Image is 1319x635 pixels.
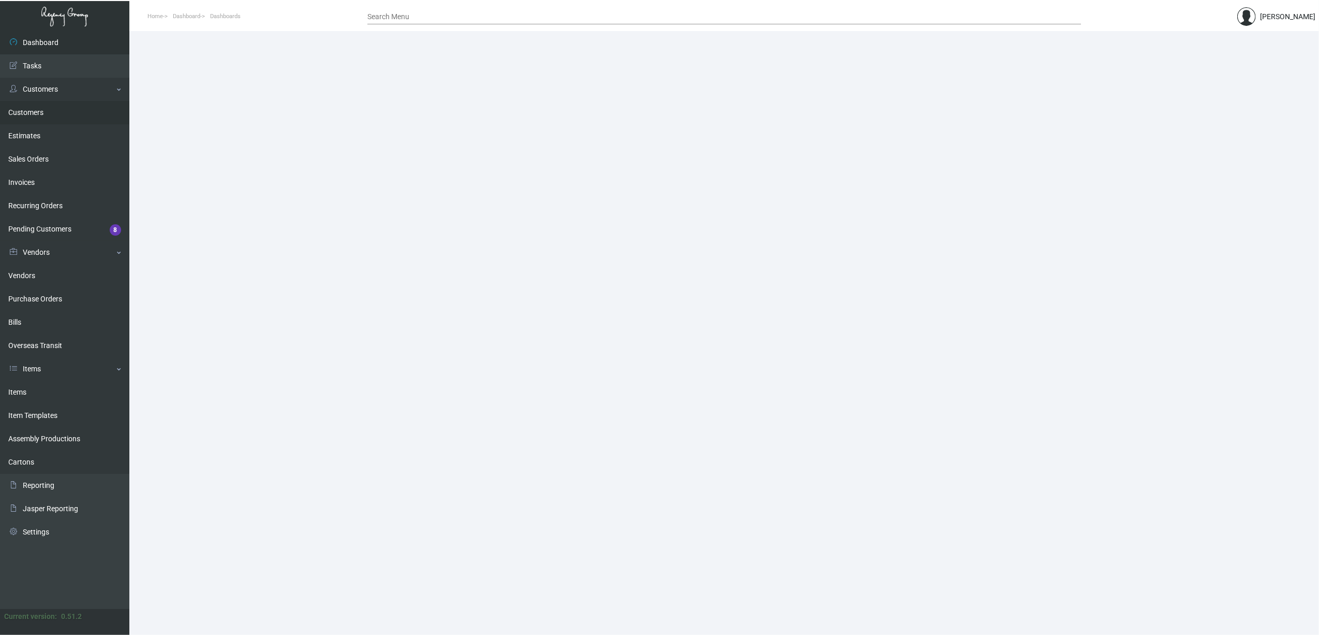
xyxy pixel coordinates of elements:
div: [PERSON_NAME] [1260,11,1315,22]
span: Dashboards [210,13,241,20]
span: Dashboard [173,13,200,20]
img: admin@bootstrapmaster.com [1237,7,1256,26]
div: 0.51.2 [61,611,82,622]
span: Home [147,13,163,20]
div: Current version: [4,611,57,622]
